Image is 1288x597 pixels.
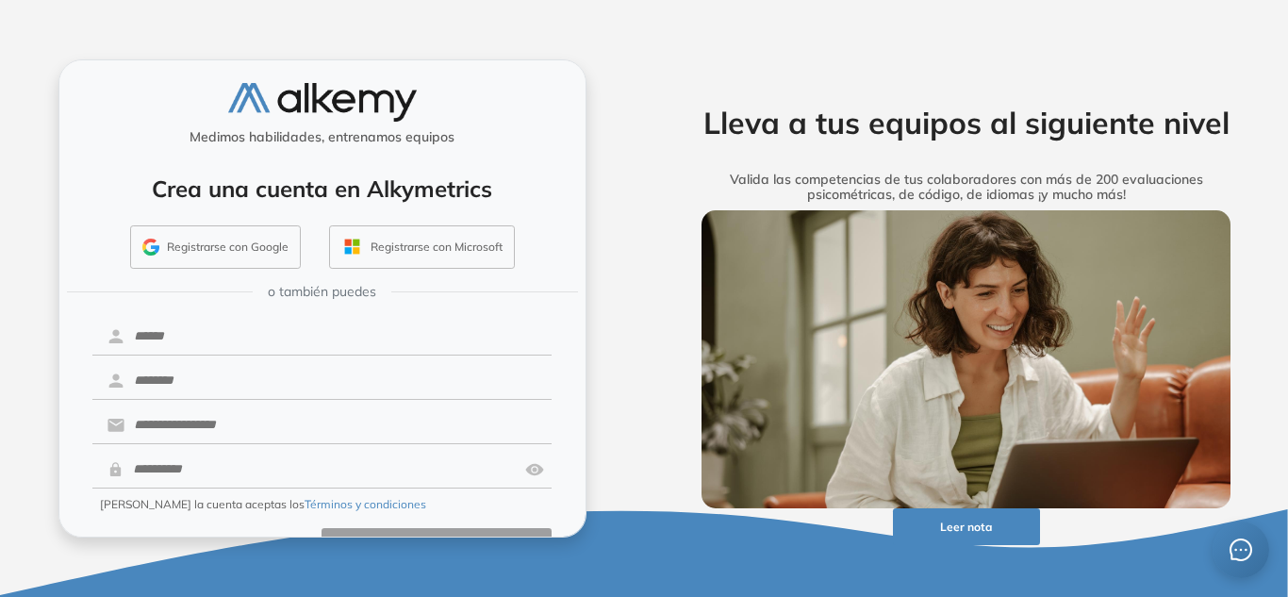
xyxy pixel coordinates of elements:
span: message [1230,539,1252,561]
button: Crear cuenta [322,528,552,565]
h5: Medimos habilidades, entrenamos equipos [67,129,578,145]
button: Ya tengo cuenta [92,528,322,565]
h4: Crea una cuenta en Alkymetrics [84,175,561,203]
h5: Valida las competencias de tus colaboradores con más de 200 evaluaciones psicométricas, de código... [672,172,1261,204]
img: GMAIL_ICON [142,239,159,256]
button: Registrarse con Microsoft [329,225,515,269]
button: Términos y condiciones [305,496,426,513]
img: OUTLOOK_ICON [341,236,363,257]
img: logo-alkemy [228,83,417,122]
button: Registrarse con Google [130,225,301,269]
span: [PERSON_NAME] la cuenta aceptas los [100,496,426,513]
span: o también puedes [268,282,376,302]
img: img-more-info [702,210,1231,508]
h2: Lleva a tus equipos al siguiente nivel [672,105,1261,141]
img: asd [525,452,544,488]
button: Leer nota [893,508,1040,545]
